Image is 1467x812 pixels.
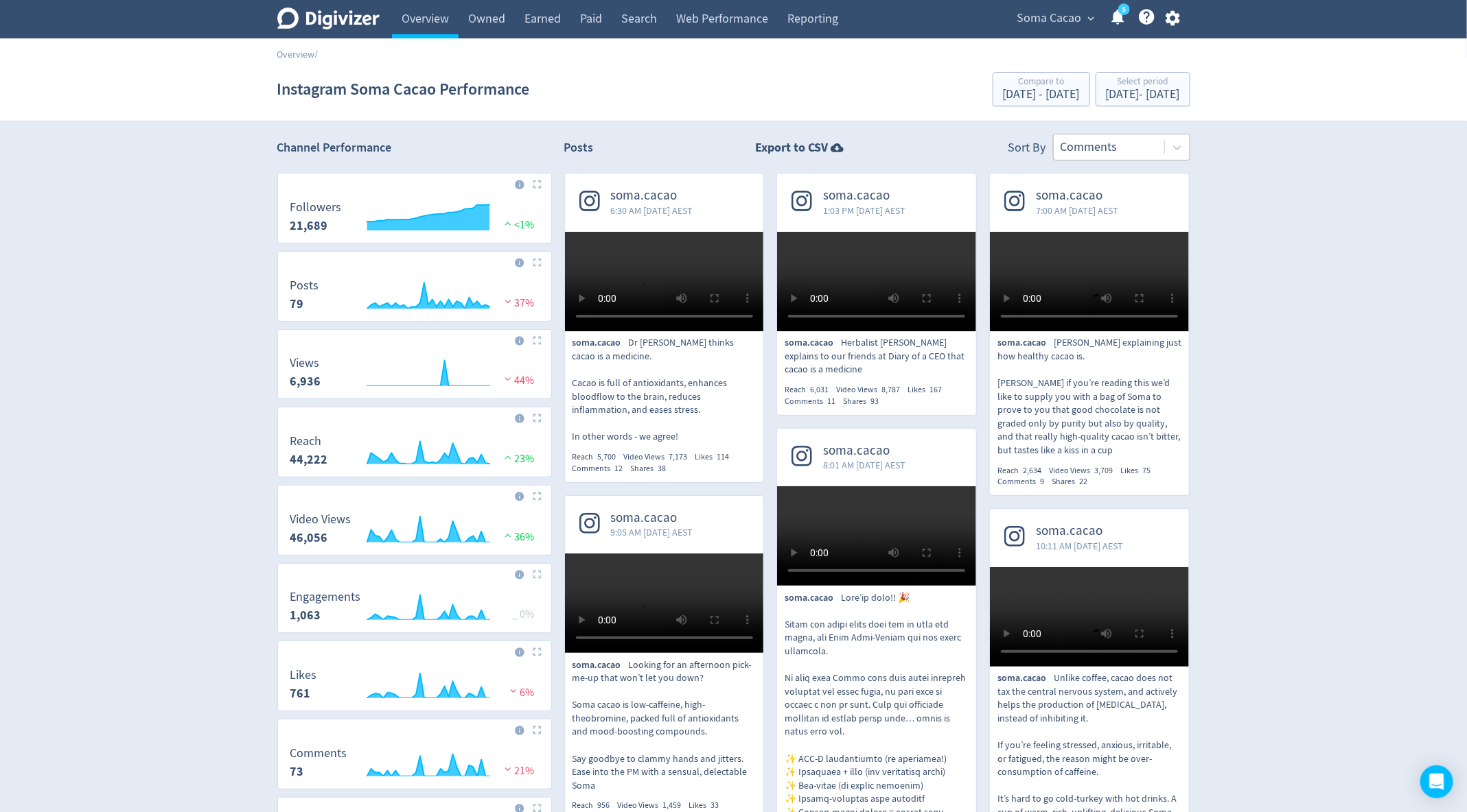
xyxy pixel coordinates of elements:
span: 1,459 [663,800,682,811]
a: 5 [1118,3,1130,15]
strong: Export to CSV [755,139,828,156]
span: 6,031 [810,384,829,395]
a: soma.cacao6:30 AM [DATE] AESTsoma.cacaoDr [PERSON_NAME] thinks cacao is a medicine. Cacao is full... [565,174,764,474]
span: 1:03 PM [DATE] AEST [823,204,905,217]
h1: Instagram Soma Cacao Performance [277,67,530,111]
dt: Followers [290,200,342,215]
span: soma.cacao [785,336,841,350]
dt: Video Views [290,512,351,527]
strong: 6,936 [290,373,321,390]
div: Select period [1106,77,1180,88]
img: positive-performance.svg [501,452,515,462]
a: Overview [277,48,315,60]
svg: Views 6,936 [284,357,546,393]
div: Likes [1120,465,1158,477]
dt: Likes [290,667,317,683]
button: Select period[DATE]- [DATE] [1096,72,1190,106]
div: [DATE] - [DATE] [1003,88,1080,101]
div: Reach [997,465,1049,477]
div: [DATE] - [DATE] [1106,88,1180,101]
svg: Likes 761 [284,669,546,705]
span: soma.cacao [997,336,1054,350]
a: soma.cacao1:03 PM [DATE] AESTsoma.cacaoHerbalist [PERSON_NAME] explains to our friends at Diary o... [777,174,976,407]
strong: 44,222 [290,451,328,468]
div: Video Views [836,384,908,396]
span: 7:00 AM [DATE] AEST [1036,204,1118,217]
dt: Views [290,355,321,371]
button: Soma Cacao [1013,8,1098,29]
span: / [315,48,319,60]
span: 44% [501,374,535,387]
span: 7,173 [669,451,688,462]
div: Likes [908,384,949,396]
p: Dr [PERSON_NAME] thinks cacao is a medicine. Cacao is full of antioxidants, enhances bloodflow to... [573,336,756,444]
div: Shares [843,396,886,407]
span: 5,700 [598,451,616,462]
img: Placeholder [533,570,542,579]
p: Looking for an afternoon pick-me-up that won’t let you down? Soma cacao is low-caffeine, high-the... [573,658,756,793]
svg: Reach 44,222 [284,435,546,471]
strong: 1,063 [290,607,321,623]
div: Comments [997,476,1052,488]
dt: Reach [290,433,328,449]
div: Reach [573,800,618,811]
span: soma.cacao [1036,523,1123,539]
div: Video Views [1049,465,1120,477]
div: Video Views [624,451,695,463]
strong: 21,689 [290,217,328,234]
span: Soma Cacao [1017,8,1082,29]
img: negative-performance.svg [501,296,515,307]
span: 8,787 [881,384,900,395]
a: soma.cacao7:00 AM [DATE] AESTsoma.cacao[PERSON_NAME] explaining just how healthy cacao is. [PERSO... [990,174,1189,488]
span: soma.cacao [997,671,1054,685]
div: Shares [631,463,674,475]
span: 75 [1142,465,1151,476]
span: 12 [615,463,623,474]
svg: Posts 79 [284,279,546,315]
span: 8:01 AM [DATE] AEST [823,458,905,472]
span: 11 [827,396,835,407]
span: 10:11 AM [DATE] AEST [1036,539,1123,553]
button: Compare to[DATE] - [DATE] [993,72,1090,106]
span: 6:30 AM [DATE] AEST [611,204,693,217]
div: Reach [785,384,836,396]
span: 9:05 AM [DATE] AEST [611,525,693,539]
div: Comments [785,396,843,407]
span: 167 [929,384,942,395]
span: 38 [658,463,667,474]
span: 21% [501,764,535,778]
svg: Video Views 46,056 [284,513,546,549]
span: 956 [598,800,610,811]
div: Video Views [618,800,689,811]
div: Shares [1052,476,1095,488]
span: 23% [501,452,535,466]
img: Placeholder [533,180,542,189]
span: 33 [711,800,719,811]
div: Comments [573,463,631,475]
span: 2,634 [1023,465,1041,476]
strong: 761 [290,685,311,702]
img: positive-performance.svg [501,530,515,540]
strong: 46,056 [290,529,328,546]
span: 22 [1079,476,1087,487]
span: 93 [870,396,879,407]
div: Open Intercom Messenger [1420,765,1453,798]
img: positive-performance.svg [501,218,515,228]
span: soma.cacao [823,188,905,204]
img: Placeholder [533,492,542,501]
span: soma.cacao [611,188,693,204]
img: Placeholder [533,414,542,422]
span: soma.cacao [785,591,841,605]
h2: Channel Performance [277,139,552,156]
svg: Comments 73 [284,747,546,783]
span: 37% [501,296,535,310]
span: 3,709 [1094,465,1113,476]
div: Compare to [1003,77,1080,88]
img: Placeholder [533,726,542,735]
h2: Posts [564,139,594,160]
span: soma.cacao [573,336,629,350]
div: Likes [695,451,737,463]
div: Reach [573,451,624,463]
img: negative-performance.svg [507,686,520,696]
strong: 73 [290,763,304,780]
